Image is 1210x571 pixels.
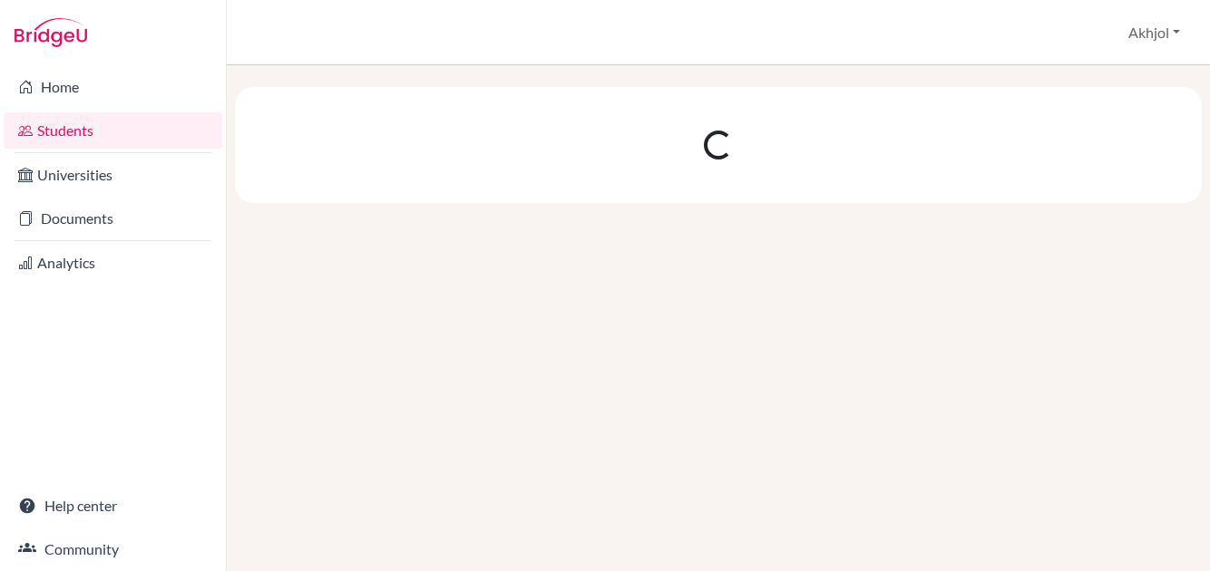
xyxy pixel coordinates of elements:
a: Universities [4,157,222,193]
a: Community [4,531,222,567]
a: Documents [4,200,222,237]
button: Akhjol [1120,15,1188,50]
a: Analytics [4,245,222,281]
a: Home [4,69,222,105]
a: Help center [4,488,222,524]
a: Students [4,112,222,149]
img: Bridge-U [15,18,87,47]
